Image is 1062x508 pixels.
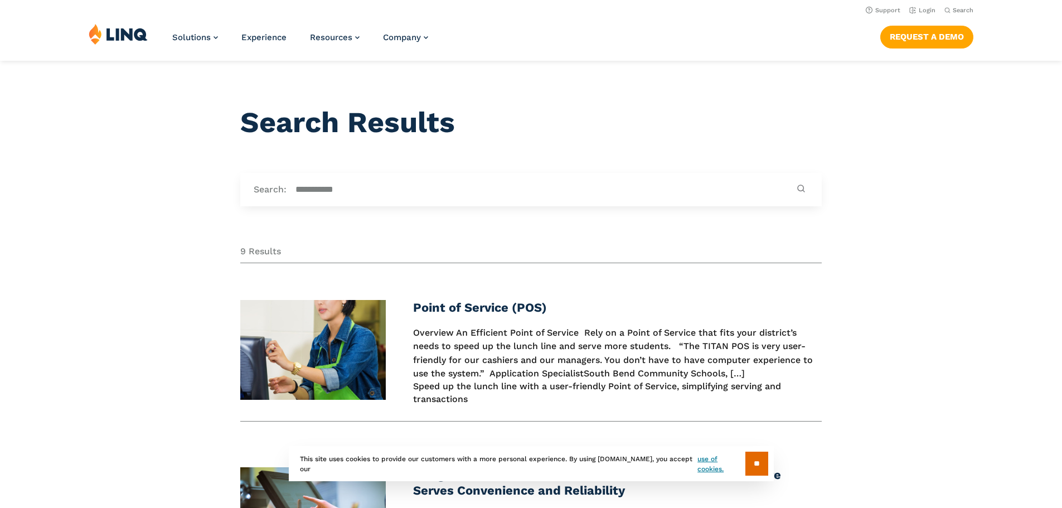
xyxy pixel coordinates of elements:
a: Resources [310,32,360,42]
div: 9 Results [240,245,821,263]
a: use of cookies. [697,454,745,474]
img: LINQ | K‑12 Software [89,23,148,45]
a: Support [866,7,900,14]
label: Search: [254,183,287,196]
div: Speed up the lunch line with a user-friendly Point of Service, simplifying serving and transactions [413,300,822,405]
a: Login [909,7,935,14]
button: Submit Search [794,184,808,195]
a: Point of Service (POS) [413,301,547,315]
h1: Search Results [240,106,821,139]
a: Solutions [172,32,218,42]
span: Resources [310,32,352,42]
a: Request a Demo [880,26,973,48]
span: Solutions [172,32,211,42]
a: Company [383,32,428,42]
a: Experience [241,32,287,42]
nav: Button Navigation [880,23,973,48]
img: Point of Service Banner [240,300,386,400]
button: Open Search Bar [944,6,973,14]
p: Overview An Efficient Point of Service Rely on a Point of Service that fits your district’s needs... [413,326,822,380]
span: Search [953,7,973,14]
nav: Primary Navigation [172,23,428,60]
span: Company [383,32,421,42]
div: This site uses cookies to provide our customers with a more personal experience. By using [DOMAIN... [289,446,774,481]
